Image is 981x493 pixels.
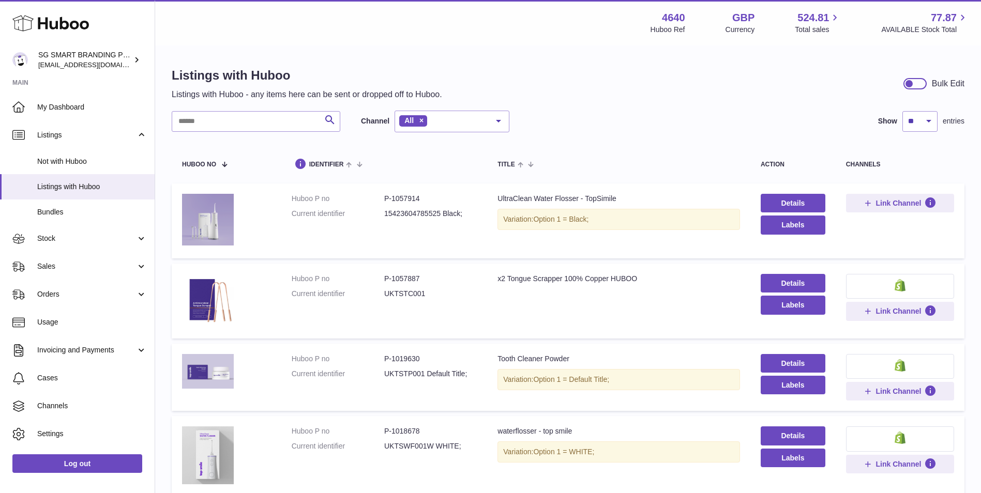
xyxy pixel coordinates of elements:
[37,317,147,327] span: Usage
[761,376,825,394] button: Labels
[37,289,136,299] span: Orders
[726,25,755,35] div: Currency
[37,401,147,411] span: Channels
[172,89,442,100] p: Listings with Huboo - any items here can be sent or dropped off to Huboo.
[795,11,841,35] a: 524.81 Total sales
[881,11,969,35] a: 77.87 AVAILABLE Stock Total
[846,302,954,320] button: Link Channel
[12,52,28,68] img: internalAdmin-4640@internal.huboo.com
[384,426,477,436] dd: P-1018678
[761,449,825,467] button: Labels
[37,130,136,140] span: Listings
[533,448,594,456] span: Option 1 = WHITE;
[895,359,905,372] img: shopify-small.png
[497,354,740,364] div: Tooth Cleaner Powder
[292,209,384,219] dt: Current identifier
[881,25,969,35] span: AVAILABLE Stock Total
[182,194,234,245] img: UltraClean Water Flosser - TopSimile
[497,426,740,436] div: waterflosser - top smile
[533,375,609,383] span: Option 1 = Default Title;
[384,354,477,364] dd: P-1019630
[895,279,905,291] img: shopify-small.png
[846,455,954,473] button: Link Channel
[292,426,384,436] dt: Huboo P no
[38,60,152,69] span: [EMAIL_ADDRESS][DOMAIN_NAME]
[761,194,825,212] a: Details
[761,354,825,373] a: Details
[37,207,147,217] span: Bundles
[172,67,442,84] h1: Listings with Huboo
[761,296,825,314] button: Labels
[12,454,142,473] a: Log out
[182,426,234,484] img: waterflosser - top smile
[662,11,685,25] strong: 4640
[37,429,147,439] span: Settings
[931,11,957,25] span: 77.87
[182,274,234,326] img: x2 Tongue Scrapper 100% Copper HUBOO
[292,289,384,299] dt: Current identifier
[37,373,147,383] span: Cases
[533,215,588,223] span: Option 1 = Black;
[497,194,740,204] div: UltraClean Water Flosser - TopSimile
[932,78,964,89] div: Bulk Edit
[761,274,825,292] a: Details
[878,116,897,126] label: Show
[182,161,216,168] span: Huboo no
[292,274,384,284] dt: Huboo P no
[37,234,136,243] span: Stock
[37,182,147,192] span: Listings with Huboo
[384,274,477,284] dd: P-1057887
[37,157,147,166] span: Not with Huboo
[795,25,841,35] span: Total sales
[732,11,754,25] strong: GBP
[292,354,384,364] dt: Huboo P no
[876,459,921,469] span: Link Channel
[846,382,954,400] button: Link Channel
[761,215,825,234] button: Labels
[309,161,344,168] span: identifier
[761,426,825,445] a: Details
[37,102,147,112] span: My Dashboard
[37,345,136,355] span: Invoicing and Payments
[846,161,954,168] div: channels
[404,116,414,125] span: All
[943,116,964,126] span: entries
[895,432,905,444] img: shopify-small.png
[876,387,921,396] span: Link Channel
[846,194,954,212] button: Link Channel
[182,354,234,389] img: Tooth Cleaner Powder
[37,261,136,271] span: Sales
[761,161,825,168] div: action
[38,50,131,70] div: SG SMART BRANDING PTE. LTD.
[497,441,740,463] div: Variation:
[292,441,384,451] dt: Current identifier
[497,161,515,168] span: title
[497,209,740,230] div: Variation:
[876,198,921,208] span: Link Channel
[876,306,921,316] span: Link Channel
[497,274,740,284] div: x2 Tongue Scrapper 100% Copper HUBOO
[384,441,477,451] dd: UKTSWF001W WHITE;
[384,369,477,379] dd: UKTSTP001 Default Title;
[797,11,829,25] span: 524.81
[497,369,740,390] div: Variation:
[292,194,384,204] dt: Huboo P no
[361,116,389,126] label: Channel
[384,289,477,299] dd: UKTSTC001
[384,209,477,219] dd: 15423604785525 Black;
[384,194,477,204] dd: P-1057914
[651,25,685,35] div: Huboo Ref
[292,369,384,379] dt: Current identifier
